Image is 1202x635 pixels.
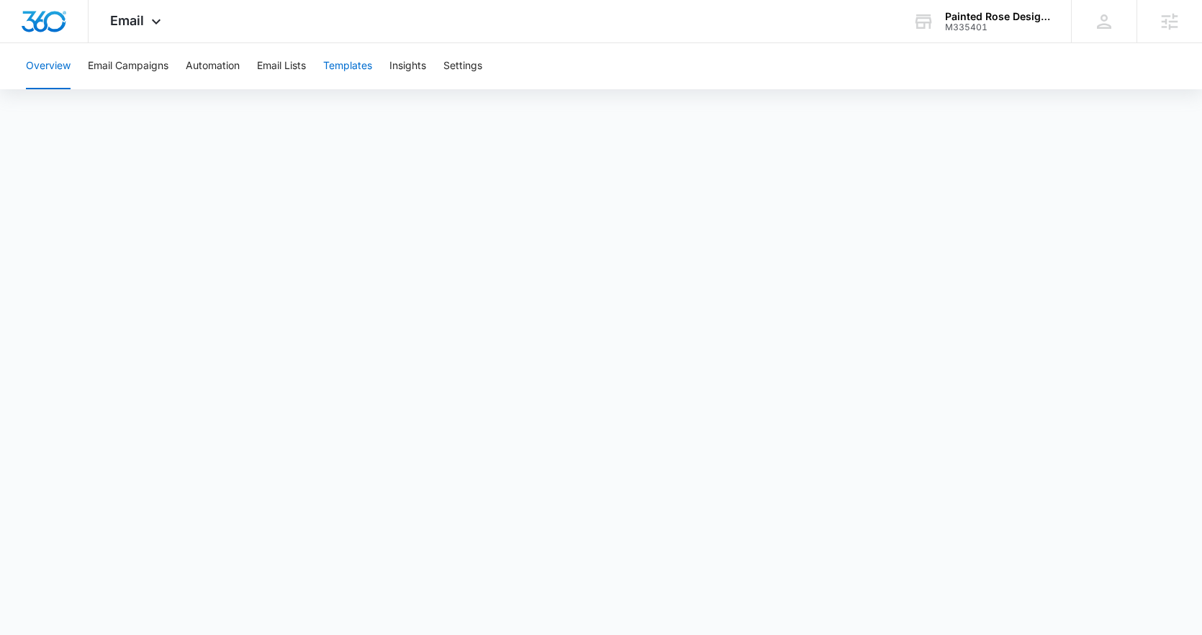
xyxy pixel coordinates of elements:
[88,43,168,89] button: Email Campaigns
[110,13,144,28] span: Email
[186,43,240,89] button: Automation
[945,11,1050,22] div: account name
[945,22,1050,32] div: account id
[389,43,426,89] button: Insights
[323,43,372,89] button: Templates
[26,43,71,89] button: Overview
[257,43,306,89] button: Email Lists
[443,43,482,89] button: Settings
